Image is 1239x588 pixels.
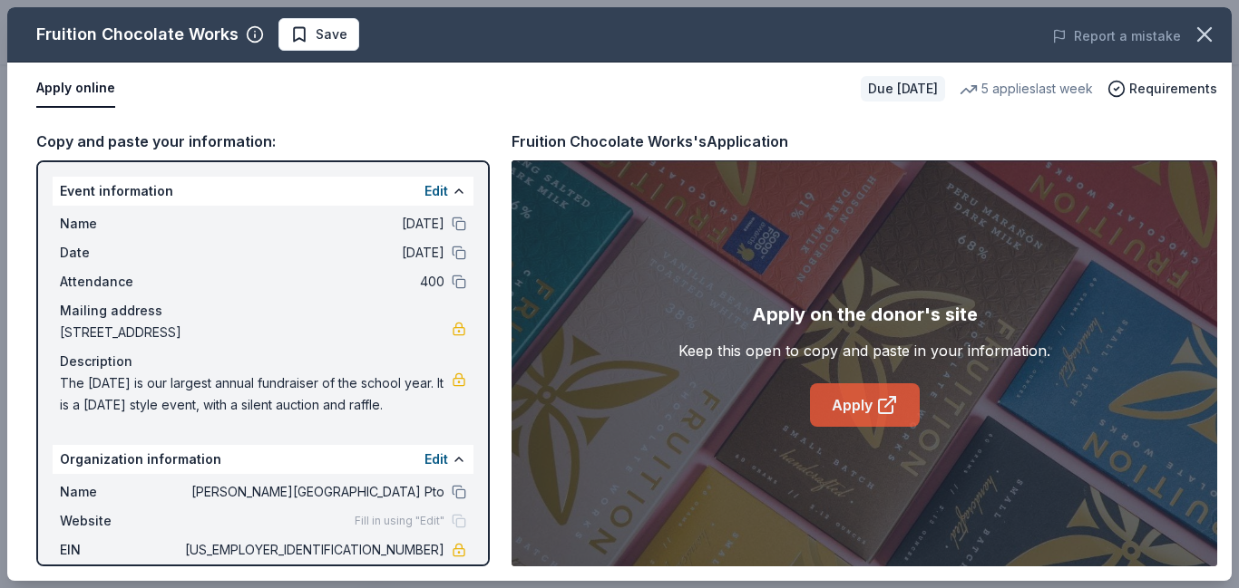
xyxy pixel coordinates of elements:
a: Apply [810,383,920,427]
div: Fruition Chocolate Works [36,20,239,49]
span: [PERSON_NAME][GEOGRAPHIC_DATA] Pto [181,481,444,503]
span: Name [60,213,181,235]
span: Attendance [60,271,181,293]
div: Keep this open to copy and paste in your information. [678,340,1050,361]
span: EIN [60,539,181,561]
span: [DATE] [181,242,444,264]
button: Report a mistake [1052,25,1181,47]
span: Fill in using "Edit" [355,514,444,528]
span: Date [60,242,181,264]
span: 400 [181,271,444,293]
div: Organization information [53,445,473,474]
button: Apply online [36,70,115,108]
div: 5 applies last week [960,78,1093,100]
div: Fruition Chocolate Works's Application [512,130,788,153]
span: [STREET_ADDRESS] [60,322,452,343]
div: Mailing address [60,300,466,322]
div: Apply on the donor's site [752,300,978,329]
div: Description [60,351,466,372]
div: Due [DATE] [861,76,945,101]
span: Website [60,510,181,532]
button: Edit [424,448,448,470]
span: [US_EMPLOYER_IDENTIFICATION_NUMBER] [181,539,444,561]
span: [DATE] [181,213,444,235]
button: Requirements [1107,78,1217,100]
span: Name [60,481,181,503]
div: Copy and paste your information: [36,130,490,153]
span: Requirements [1129,78,1217,100]
span: Save [316,24,347,45]
span: The [DATE] is our largest annual fundraiser of the school year. It is a [DATE] style event, with ... [60,372,452,416]
div: Event information [53,177,473,206]
button: Edit [424,180,448,202]
button: Save [278,18,359,51]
